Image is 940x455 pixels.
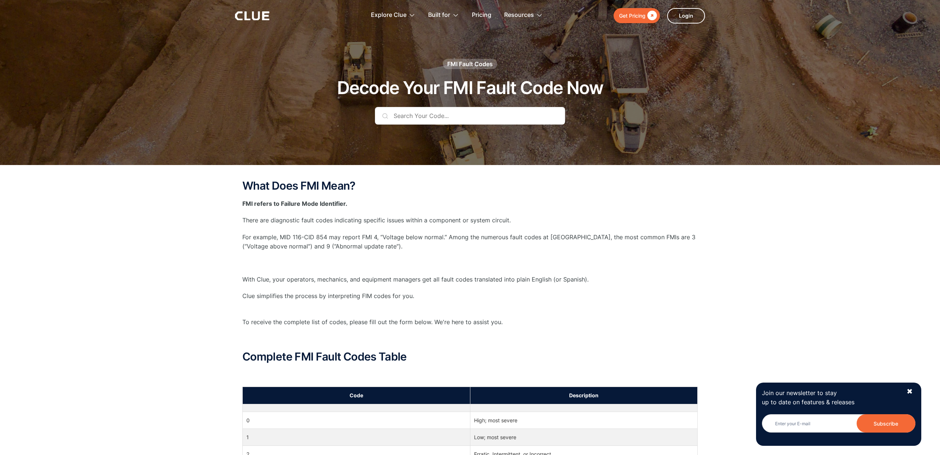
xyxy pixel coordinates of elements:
[472,4,491,27] a: Pricing
[646,11,657,20] div: 
[470,412,698,429] td: High; most severe
[428,4,459,27] div: Built for
[762,388,900,407] p: Join our newsletter to stay up to date on features & releases
[242,233,698,251] p: For example, MID 116-CID 854 may report FMI 4, “Voltage below normal.” Among the numerous fault c...
[243,429,470,445] td: 1
[447,60,493,68] div: FMI Fault Codes
[242,370,698,379] p: ‍
[504,4,543,27] div: Resources
[337,78,603,98] h1: Decode Your FMI Fault Code Now
[762,414,915,440] form: Newsletter
[504,4,534,27] div: Resources
[619,11,646,20] div: Get Pricing
[371,4,406,27] div: Explore Clue
[375,107,565,125] input: Search Your Code...
[242,216,698,225] p: There are diagnostic fault codes indicating specific issues within a component or system circuit.
[243,387,470,404] th: Code
[371,4,415,27] div: Explore Clue
[242,334,698,343] p: ‍
[242,351,698,363] h2: Complete FMI Fault Codes Table
[242,258,698,268] p: ‍
[242,291,698,310] p: Clue simplifies the process by interpreting FIM codes for you. ‍
[667,8,705,24] a: Login
[243,412,470,429] td: 0
[242,275,698,284] p: With Clue, your operators, mechanics, and equipment managers get all fault codes translated into ...
[242,180,698,192] h2: What Does FMI Mean?
[614,8,660,23] a: Get Pricing
[428,4,450,27] div: Built for
[242,318,698,327] p: To receive the complete list of codes, please fill out the form below. We're here to assist you.
[907,387,913,396] div: ✖
[762,414,915,433] input: Enter your E-mail
[470,387,698,404] th: Description
[242,200,347,207] strong: FMI refers to Failure Mode Identifier.
[470,429,698,445] td: Low; most severe
[857,414,915,433] input: Subscribe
